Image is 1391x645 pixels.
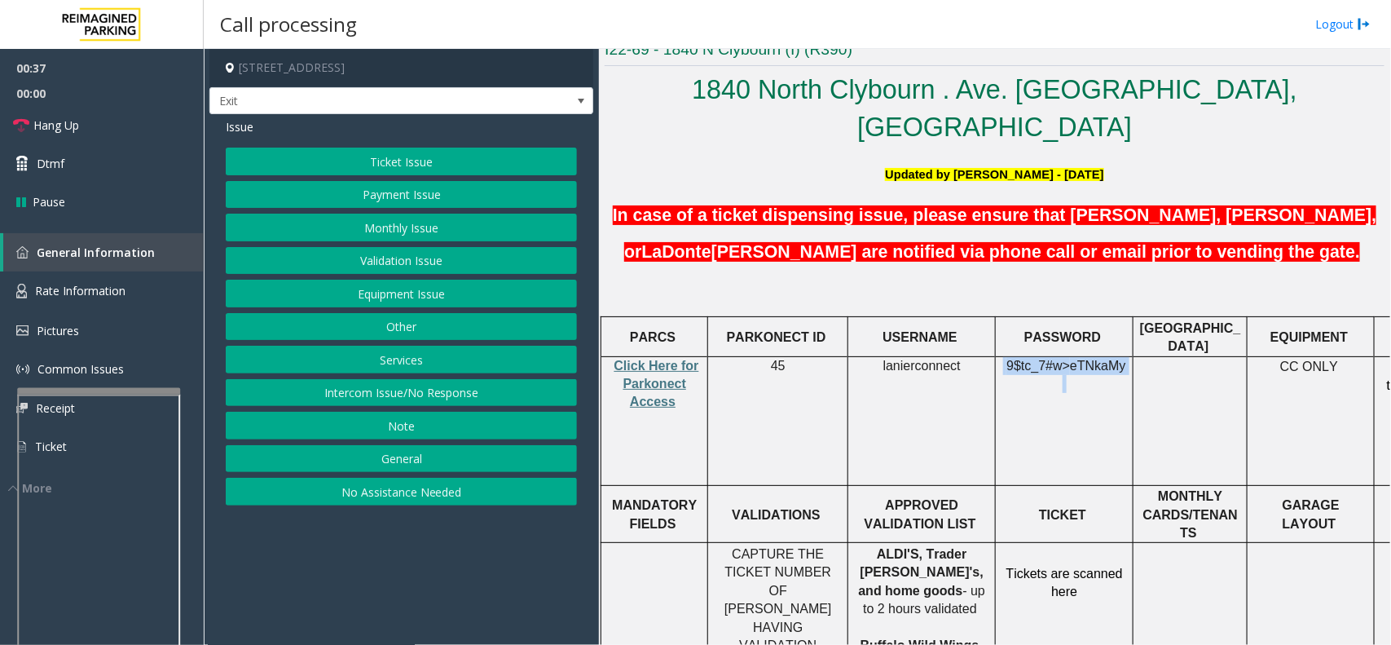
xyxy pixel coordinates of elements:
img: logout [1358,15,1371,33]
span: USERNAME [883,330,957,344]
span: VALIDATIONS [732,508,820,522]
span: pdated by [PERSON_NAME] - [DATE] [894,168,1104,181]
span: Pictures [37,323,79,338]
span: APPROVED VALIDATION LIST [865,498,976,530]
span: General Information [37,245,155,260]
span: GARAGE LAYOUT [1283,498,1340,530]
img: 'icon' [16,403,28,413]
h3: I22-69 - 1840 N Clybourn (I) (R390) [605,39,1384,66]
span: PARKONECT ID [727,330,826,344]
button: Equipment Issue [226,280,577,307]
a: Logout [1315,15,1371,33]
img: 'icon' [16,325,29,336]
span: Common Issues [37,361,124,377]
span: PASSWORD [1024,330,1101,344]
a: 1840 North Clybourn . Ave. [GEOGRAPHIC_DATA], [GEOGRAPHIC_DATA] [692,75,1297,141]
button: Note [226,412,577,440]
img: 'icon' [16,363,29,376]
button: Other [226,313,577,341]
div: More [8,479,204,497]
button: Intercom Issue/No Response [226,379,577,407]
span: [GEOGRAPHIC_DATA] [1140,321,1241,353]
span: Tickets are scanned here [1006,567,1123,599]
button: Payment Issue [226,181,577,209]
span: 9$tc_7#w> [1006,359,1070,373]
span: Hang Up [33,117,79,134]
span: Issue [226,118,253,135]
span: lanierconnect [883,359,961,373]
span: Pause [33,193,65,210]
span: LaDonte [642,242,711,263]
button: Services [226,346,577,373]
span: ALDI'S, Trader [PERSON_NAME]'s, and home goods [859,547,984,598]
a: General Information [3,233,204,272]
h4: [STREET_ADDRESS] [209,49,593,87]
button: General [226,445,577,473]
span: EQUIPMENT [1270,330,1348,344]
span: [PERSON_NAME] are notified via phone call or email prior to vending the gate. [711,242,1360,262]
span: TICKET [1039,508,1086,522]
span: 45 [771,359,786,373]
span: CC ONLY [1280,360,1338,373]
button: No Assistance Needed [226,478,577,506]
img: 'icon' [16,440,27,454]
a: Click Here for Parkonect Access [614,360,699,409]
span: eTNkaMy [1070,359,1125,373]
span: Rate Information [35,283,125,298]
img: 'icon' [16,284,27,298]
span: MONTHLY CARDS/TENANTS [1143,489,1238,540]
span: U [885,168,894,181]
span: In case of a ticket dispensing issue, please ensure that [PERSON_NAME], [PERSON_NAME], or [613,205,1377,262]
button: Monthly Issue [226,214,577,241]
span: PARCS [630,330,676,344]
img: 'icon' [16,246,29,258]
span: Dtmf [37,155,64,172]
span: MANDATORY FIELDS [612,498,697,530]
button: Ticket Issue [226,148,577,175]
button: Validation Issue [226,247,577,275]
h3: Call processing [212,4,365,44]
span: Exit [210,88,516,114]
